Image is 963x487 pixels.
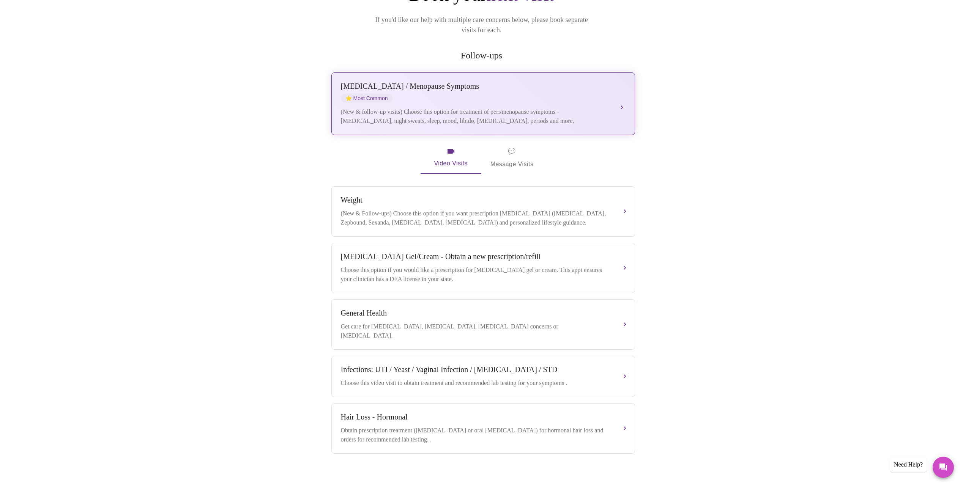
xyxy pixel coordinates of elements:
div: [MEDICAL_DATA] / Menopause Symptoms [341,82,610,91]
button: Infections: UTI / Yeast / Vaginal Infection / [MEDICAL_DATA] / STDChoose this video visit to obta... [331,356,635,397]
span: star [345,95,352,101]
div: (New & Follow-ups) Choose this option if you want prescription [MEDICAL_DATA] ([MEDICAL_DATA], Ze... [341,209,610,227]
div: Weight [341,196,610,204]
button: General HealthGet care for [MEDICAL_DATA], [MEDICAL_DATA], [MEDICAL_DATA] concerns or [MEDICAL_DA... [331,299,635,350]
div: (New & follow-up visits) Choose this option for treatment of peri/menopause symptoms - [MEDICAL_D... [341,107,610,126]
div: Hair Loss - Hormonal [341,413,610,421]
div: [MEDICAL_DATA] Gel/Cream - Obtain a new prescription/refill [341,252,610,261]
span: Message Visits [490,146,534,170]
div: Obtain prescription treatment ([MEDICAL_DATA] or oral [MEDICAL_DATA]) for hormonal hair loss and ... [341,426,610,444]
span: Most Common [341,94,392,103]
button: [MEDICAL_DATA] / Menopause SymptomsstarMost Common(New & follow-up visits) Choose this option for... [331,72,635,135]
button: [MEDICAL_DATA] Gel/Cream - Obtain a new prescription/refillChoose this option if you would like a... [331,243,635,293]
button: Messages [933,457,954,478]
div: Choose this option if you would like a prescription for [MEDICAL_DATA] gel or cream. This appt en... [341,265,610,284]
button: Hair Loss - HormonalObtain prescription treatment ([MEDICAL_DATA] or oral [MEDICAL_DATA]) for hor... [331,403,635,454]
button: Weight(New & Follow-ups) Choose this option if you want prescription [MEDICAL_DATA] ([MEDICAL_DAT... [331,186,635,237]
div: Infections: UTI / Yeast / Vaginal Infection / [MEDICAL_DATA] / STD [341,365,610,374]
p: If you'd like our help with multiple care concerns below, please book separate visits for each. [365,15,599,35]
div: Get care for [MEDICAL_DATA], [MEDICAL_DATA], [MEDICAL_DATA] concerns or [MEDICAL_DATA]. [341,322,610,340]
div: Need Help? [890,457,927,472]
span: Video Visits [430,147,472,169]
div: General Health [341,309,610,317]
div: Choose this video visit to obtain treatment and recommended lab testing for your symptoms . [341,379,610,388]
h2: Follow-ups [330,50,634,61]
span: message [508,146,515,157]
